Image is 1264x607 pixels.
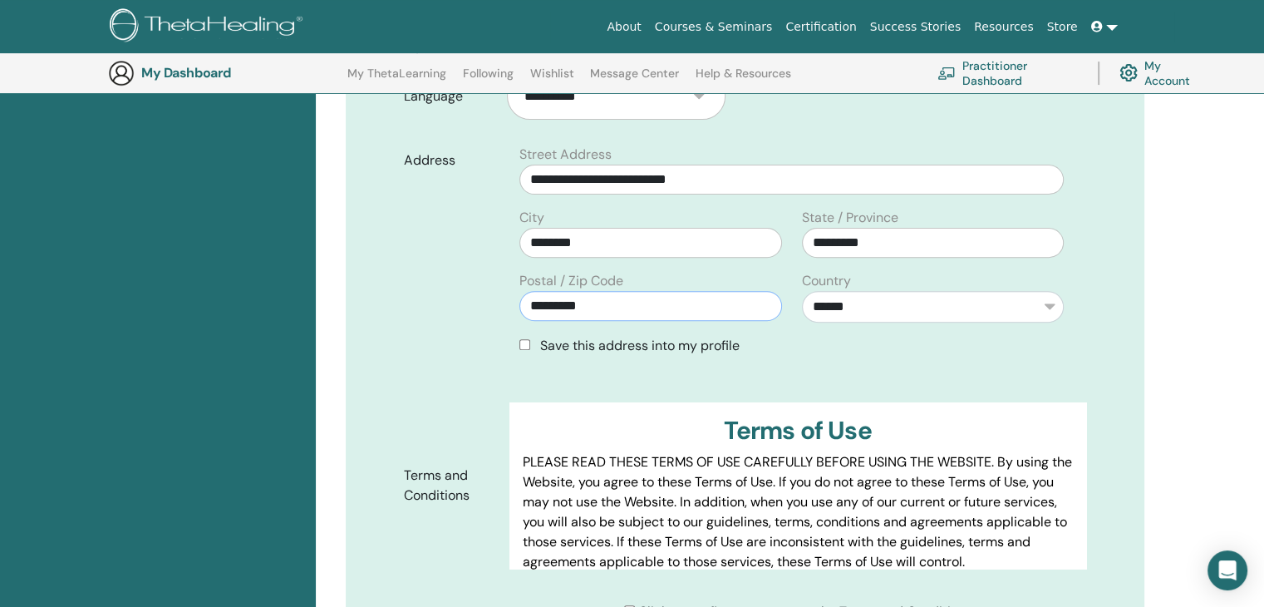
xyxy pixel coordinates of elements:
[108,60,135,86] img: generic-user-icon.jpg
[519,145,612,165] label: Street Address
[1119,55,1203,91] a: My Account
[1207,550,1247,590] div: Open Intercom Messenger
[463,67,514,93] a: Following
[863,12,967,42] a: Success Stories
[540,337,740,354] span: Save this address into my profile
[1119,60,1138,86] img: cog.svg
[519,208,544,228] label: City
[967,12,1040,42] a: Resources
[937,55,1078,91] a: Practitioner Dashboard
[530,67,574,93] a: Wishlist
[519,271,623,291] label: Postal / Zip Code
[110,8,308,46] img: logo.png
[600,12,647,42] a: About
[347,67,446,93] a: My ThetaLearning
[1040,12,1084,42] a: Store
[696,67,791,93] a: Help & Resources
[802,271,851,291] label: Country
[391,460,509,511] label: Terms and Conditions
[523,416,1073,446] h3: Terms of Use
[937,67,956,80] img: chalkboard-teacher.svg
[648,12,780,42] a: Courses & Seminars
[391,145,509,176] label: Address
[523,452,1073,572] p: PLEASE READ THESE TERMS OF USE CAREFULLY BEFORE USING THE WEBSITE. By using the Website, you agre...
[391,81,507,112] label: Language
[779,12,863,42] a: Certification
[590,67,679,93] a: Message Center
[802,208,898,228] label: State / Province
[141,65,307,81] h3: My Dashboard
